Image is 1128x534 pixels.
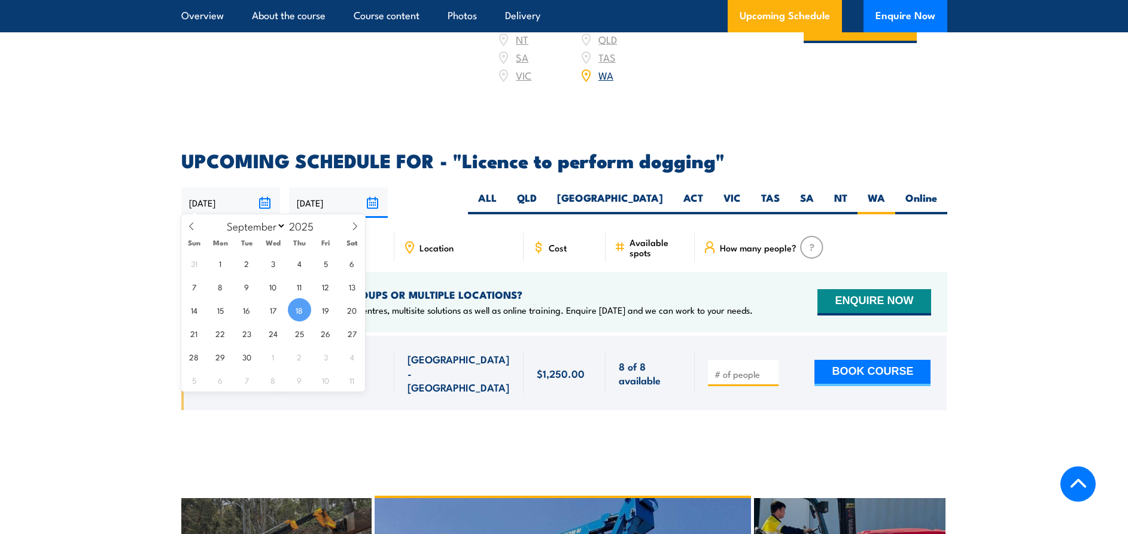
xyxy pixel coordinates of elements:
[286,239,312,247] span: Thu
[262,251,285,275] span: September 3, 2025
[235,368,259,392] span: October 7, 2025
[314,275,338,298] span: September 12, 2025
[340,275,364,298] span: September 13, 2025
[207,239,233,247] span: Mon
[288,298,311,321] span: September 18, 2025
[340,251,364,275] span: September 6, 2025
[288,275,311,298] span: September 11, 2025
[549,242,567,253] span: Cost
[183,368,206,392] span: October 5, 2025
[419,242,454,253] span: Location
[314,345,338,368] span: October 3, 2025
[181,187,280,218] input: From date
[824,191,858,214] label: NT
[209,321,232,345] span: September 22, 2025
[262,321,285,345] span: September 24, 2025
[289,187,388,218] input: To date
[547,191,673,214] label: [GEOGRAPHIC_DATA]
[209,368,232,392] span: October 6, 2025
[200,288,753,301] h4: NEED TRAINING FOR LARGER GROUPS OR MULTIPLE LOCATIONS?
[183,275,206,298] span: September 7, 2025
[181,151,947,168] h2: UPCOMING SCHEDULE FOR - "Licence to perform dogging"
[814,360,931,386] button: BOOK COURSE
[339,239,365,247] span: Sat
[314,251,338,275] span: September 5, 2025
[286,219,326,233] input: Year
[181,239,208,247] span: Sun
[630,237,686,257] span: Available spots
[235,251,259,275] span: September 2, 2025
[408,352,510,394] span: [GEOGRAPHIC_DATA] - [GEOGRAPHIC_DATA]
[262,345,285,368] span: October 1, 2025
[751,191,790,214] label: TAS
[288,251,311,275] span: September 4, 2025
[183,321,206,345] span: September 21, 2025
[209,345,232,368] span: September 29, 2025
[340,345,364,368] span: October 4, 2025
[260,239,286,247] span: Wed
[262,298,285,321] span: September 17, 2025
[209,251,232,275] span: September 1, 2025
[598,68,613,82] a: WA
[817,289,931,315] button: ENQUIRE NOW
[183,298,206,321] span: September 14, 2025
[720,242,796,253] span: How many people?
[233,239,260,247] span: Tue
[200,304,753,316] p: We offer onsite training, training at our centres, multisite solutions as well as online training...
[183,251,206,275] span: August 31, 2025
[714,368,774,380] input: # of people
[221,218,286,233] select: Month
[235,321,259,345] span: September 23, 2025
[262,275,285,298] span: September 10, 2025
[235,298,259,321] span: September 16, 2025
[713,191,751,214] label: VIC
[468,191,507,214] label: ALL
[209,298,232,321] span: September 15, 2025
[340,321,364,345] span: September 27, 2025
[537,366,585,380] span: $1,250.00
[235,275,259,298] span: September 9, 2025
[314,321,338,345] span: September 26, 2025
[673,191,713,214] label: ACT
[288,321,311,345] span: September 25, 2025
[183,345,206,368] span: September 28, 2025
[340,298,364,321] span: September 20, 2025
[790,191,824,214] label: SA
[314,298,338,321] span: September 19, 2025
[209,275,232,298] span: September 8, 2025
[619,359,682,387] span: 8 of 8 available
[235,345,259,368] span: September 30, 2025
[312,239,339,247] span: Fri
[895,191,947,214] label: Online
[288,345,311,368] span: October 2, 2025
[262,368,285,392] span: October 8, 2025
[340,368,364,392] span: October 11, 2025
[507,191,547,214] label: QLD
[288,368,311,392] span: October 9, 2025
[314,368,338,392] span: October 10, 2025
[858,191,895,214] label: WA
